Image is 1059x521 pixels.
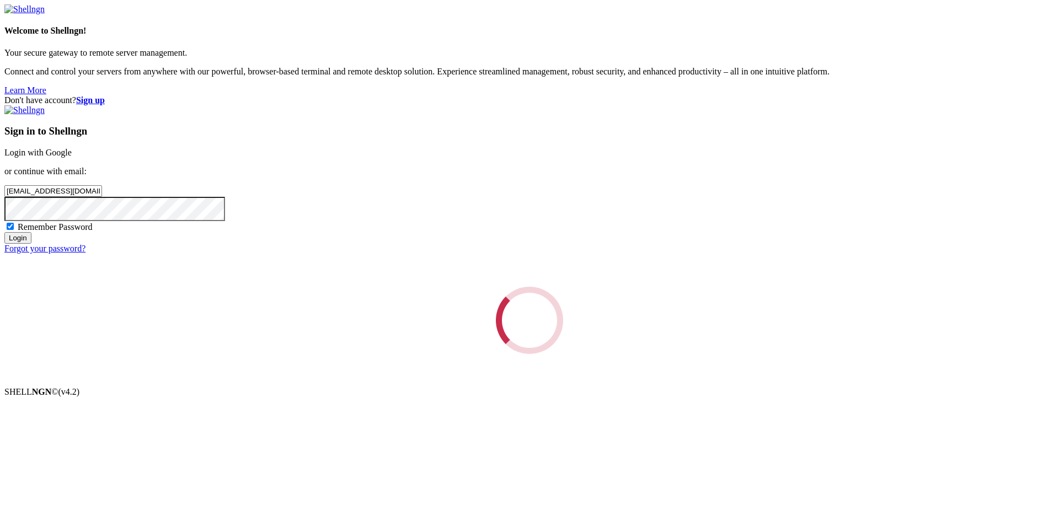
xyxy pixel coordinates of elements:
a: Sign up [76,95,105,105]
input: Email address [4,185,102,197]
span: Remember Password [18,222,93,232]
div: Don't have account? [4,95,1055,105]
input: Login [4,232,31,244]
a: Forgot your password? [4,244,85,253]
b: NGN [32,387,52,396]
a: Login with Google [4,148,72,157]
a: Learn More [4,85,46,95]
div: Loading... [490,281,569,360]
img: Shellngn [4,4,45,14]
h4: Welcome to Shellngn! [4,26,1055,36]
p: Your secure gateway to remote server management. [4,48,1055,58]
input: Remember Password [7,223,14,230]
h3: Sign in to Shellngn [4,125,1055,137]
p: or continue with email: [4,166,1055,176]
p: Connect and control your servers from anywhere with our powerful, browser-based terminal and remo... [4,67,1055,77]
span: SHELL © [4,387,79,396]
img: Shellngn [4,105,45,115]
span: 4.2.0 [58,387,80,396]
